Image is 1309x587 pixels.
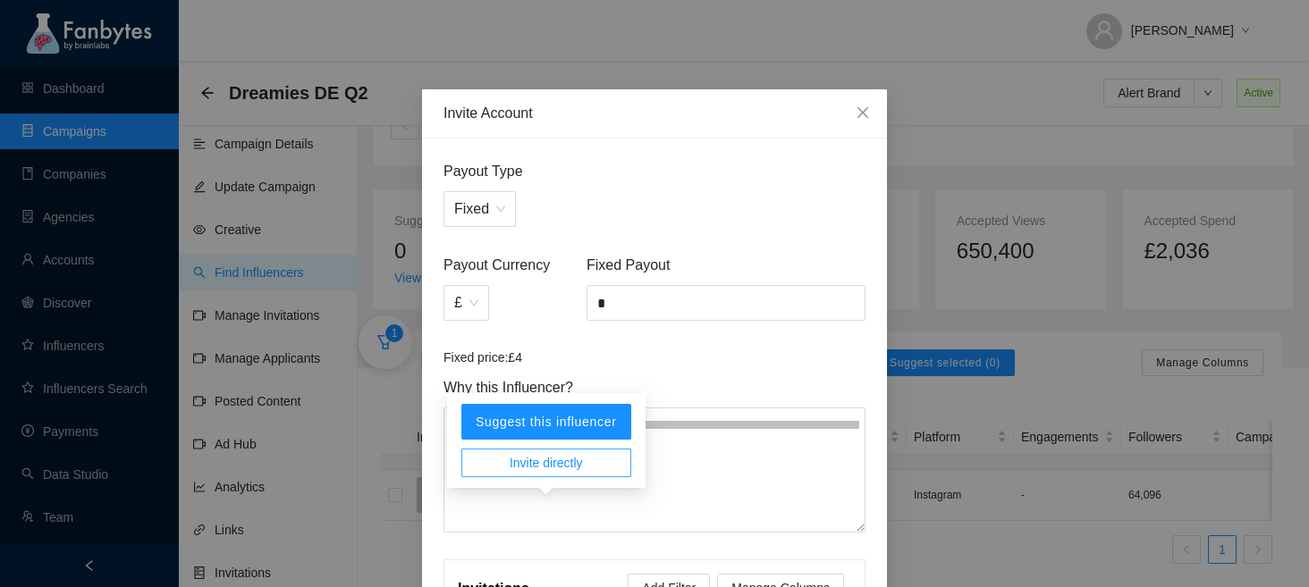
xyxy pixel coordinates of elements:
span: Suggest this influencer [476,415,617,429]
button: Suggest this influencer [461,404,631,440]
span: £ [454,286,478,320]
div: Invite Account [443,104,866,123]
span: Invite directly [510,453,583,473]
span: Why this Influencer? [443,376,866,398]
button: Invite directly [461,449,631,477]
article: Fixed price: £4 [443,348,866,367]
span: Payout Type [443,160,866,182]
button: Close [839,89,887,138]
span: Fixed [454,192,505,226]
span: Fixed Payout [587,254,866,276]
span: Payout Currency [443,254,579,276]
span: close [856,105,870,120]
